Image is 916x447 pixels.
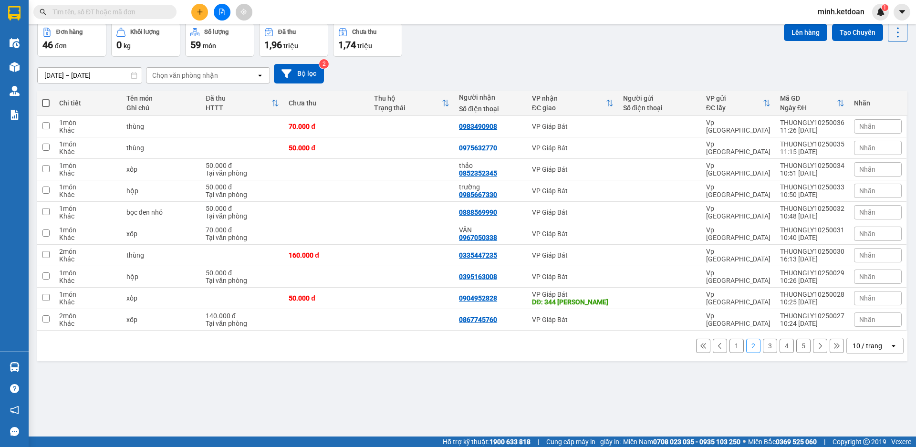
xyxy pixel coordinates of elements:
strong: 1900 633 818 [489,438,531,446]
div: Tại văn phòng [206,320,279,327]
div: 10:48 [DATE] [780,212,844,220]
div: 50.000 đ [289,294,364,302]
img: solution-icon [10,110,20,120]
button: 1 [729,339,744,353]
div: VP Giáp Bát [532,273,614,281]
div: 1 món [59,162,117,169]
strong: 0708 023 035 - 0935 103 250 [653,438,740,446]
div: 160.000 đ [289,251,364,259]
div: thảo [459,162,522,169]
div: VP Giáp Bát [532,166,614,173]
button: Số lượng59món [185,22,254,57]
span: 1,74 [338,39,356,51]
div: 0983490908 [459,123,497,130]
span: 19003239, 0928021970 [11,44,72,51]
div: 0967050338 [459,234,497,241]
div: Khác [59,148,117,156]
div: 0395163008 [459,273,497,281]
div: hộp [126,273,196,281]
input: Select a date range. [38,68,142,83]
input: Tìm tên, số ĐT hoặc mã đơn [52,7,165,17]
div: 1 món [59,140,117,148]
div: Đã thu [278,29,296,35]
th: Toggle SortBy [201,91,284,116]
div: VP Giáp Bát [532,316,614,323]
div: Ngày ĐH [780,104,837,112]
span: Nhãn [859,316,875,323]
span: 0 [116,39,122,51]
button: caret-down [894,4,910,21]
div: 50.000 đ [206,183,279,191]
div: THUONGLY10250031 [780,226,844,234]
div: 1 món [59,226,117,234]
div: HTTT [206,104,271,112]
div: 0985667330 [459,191,497,198]
div: Người gửi [623,94,697,102]
div: VP Giáp Bát [532,187,614,195]
div: 10:50 [DATE] [780,191,844,198]
div: Khác [59,126,117,134]
div: Chi tiết [59,99,117,107]
div: VP Giáp Bát [532,144,614,152]
div: Ghi chú [126,104,196,112]
div: 10:40 [DATE] [780,234,844,241]
span: notification [10,405,19,415]
span: triệu [283,42,298,50]
div: THUONGLY10250033 [780,183,844,191]
span: Miền Nam [623,437,740,447]
div: VP Giáp Bát [532,230,614,238]
div: 16:13 [DATE] [780,255,844,263]
span: Nhãn [859,187,875,195]
div: Số lượng [204,29,229,35]
div: Nhãn [854,99,902,107]
button: aim [236,4,252,21]
span: minh.ketdoan [810,6,872,18]
div: VP gửi [706,94,763,102]
img: logo [3,31,5,65]
button: 4 [780,339,794,353]
span: đơn [55,42,67,50]
div: Chưa thu [352,29,376,35]
div: ĐC lấy [706,104,763,112]
div: VP Giáp Bát [532,208,614,216]
span: Nhãn [859,123,875,130]
div: Trạng thái [374,104,442,112]
div: thùng [126,251,196,259]
img: logo-vxr [8,6,21,21]
div: Vp [GEOGRAPHIC_DATA] [706,119,770,134]
div: Khác [59,277,117,284]
span: THUONGLY10250046 [78,31,165,41]
span: 46 [42,39,53,51]
div: Đơn hàng [56,29,83,35]
div: 0852352345 [459,169,497,177]
span: question-circle [10,384,19,393]
div: Tại văn phòng [206,212,279,220]
svg: open [256,72,264,79]
div: VP nhận [532,94,606,102]
span: ⚪️ [743,440,746,444]
span: Nhãn [859,230,875,238]
img: warehouse-icon [10,38,20,48]
th: Toggle SortBy [527,91,618,116]
div: Vp [GEOGRAPHIC_DATA] [706,183,770,198]
span: món [203,42,216,50]
div: 50.000 đ [289,144,364,152]
div: Tại văn phòng [206,234,279,241]
span: Nhãn [859,166,875,173]
svg: open [890,342,897,350]
div: VP Giáp Bát [532,251,614,259]
div: 2 món [59,312,117,320]
span: 1,96 [264,39,282,51]
button: Chưa thu1,74 triệu [333,22,402,57]
div: 0867745760 [459,316,497,323]
div: 140.000 đ [206,312,279,320]
span: Nhãn [859,273,875,281]
button: 2 [746,339,760,353]
span: search [40,9,46,15]
span: file-add [219,9,225,15]
div: thùng [126,144,196,152]
div: THUONGLY10250032 [780,205,844,212]
span: | [538,437,539,447]
button: plus [191,4,208,21]
div: Vp [GEOGRAPHIC_DATA] [706,312,770,327]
